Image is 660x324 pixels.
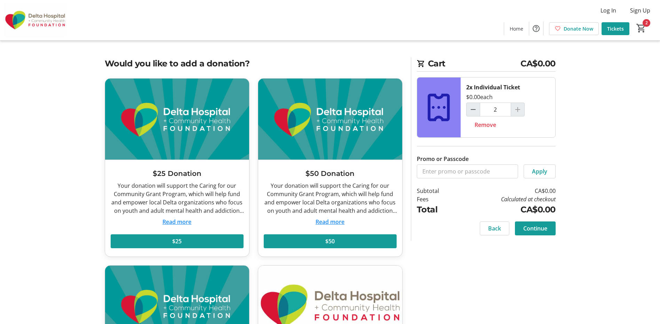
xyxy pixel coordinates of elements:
button: Help [529,22,543,35]
td: Fees [417,195,457,203]
img: $50 Donation [258,79,402,160]
button: Read more [162,218,191,226]
span: Apply [532,167,547,176]
td: CA$0.00 [457,203,555,216]
span: Donate Now [564,25,593,32]
span: Remove [475,121,496,129]
input: Enter promo or passcode [417,164,518,178]
span: Log In [601,6,616,15]
button: $50 [264,234,397,248]
button: $25 [111,234,244,248]
span: Back [488,224,501,233]
div: $0.00 each [466,93,493,101]
button: Sign Up [625,5,656,16]
button: Read more [316,218,344,226]
button: Decrement by one [467,103,480,116]
span: Tickets [607,25,624,32]
span: CA$0.00 [520,57,556,70]
div: Your donation will support the Caring for our Community Grant Program, which will help fund and e... [111,181,244,215]
button: Log In [595,5,622,16]
a: Home [504,22,529,35]
span: Home [510,25,523,32]
button: Continue [515,221,556,235]
td: Subtotal [417,187,457,195]
h3: $25 Donation [111,168,244,179]
span: $50 [325,237,335,245]
a: Tickets [602,22,629,35]
td: Calculated at checkout [457,195,555,203]
button: Cart [635,22,647,34]
span: $25 [172,237,182,245]
span: Continue [523,224,547,233]
img: $25 Donation [105,79,249,160]
h2: Would you like to add a donation? [105,57,403,70]
button: Remove [466,118,504,132]
h3: $50 Donation [264,168,397,179]
a: Donate Now [549,22,599,35]
td: Total [417,203,457,216]
h2: Cart [417,57,556,72]
div: 2x Individual Ticket [466,83,520,91]
input: Individual Ticket Quantity [480,103,511,116]
div: Your donation will support the Caring for our Community Grant Program, which will help fund and e... [264,181,397,215]
button: Apply [524,164,556,178]
td: CA$0.00 [457,187,555,195]
label: Promo or Passcode [417,155,469,163]
span: Sign Up [630,6,650,15]
button: Back [480,221,509,235]
img: Delta Hospital and Community Health Foundation's Logo [4,3,66,38]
